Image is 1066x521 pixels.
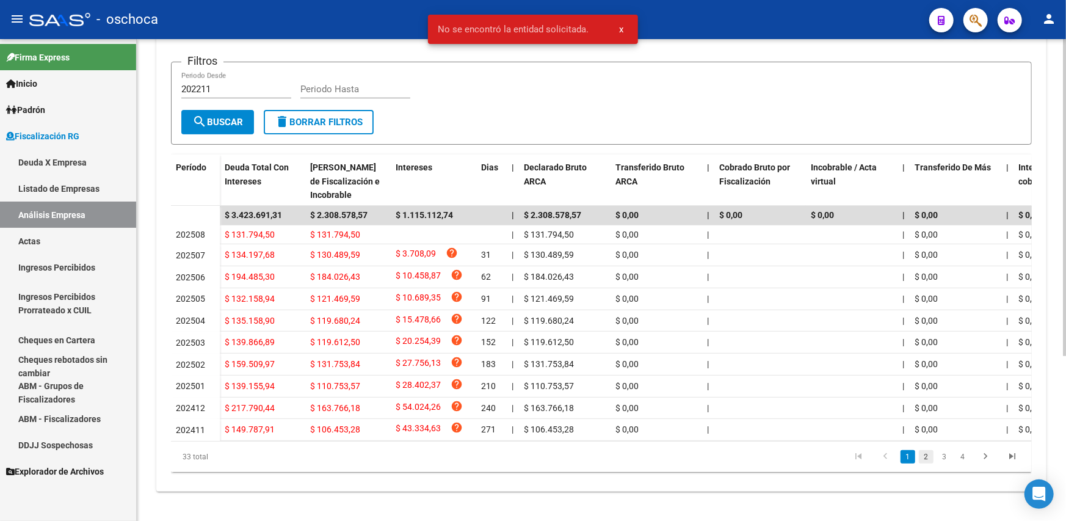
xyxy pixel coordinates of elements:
span: | [707,250,709,260]
span: $ 131.794,50 [225,230,275,239]
span: $ 0,00 [615,403,639,413]
span: $ 163.766,18 [310,403,360,413]
span: 122 [481,316,496,326]
i: help [451,400,463,412]
datatable-header-cell: Intereses [391,155,476,208]
span: $ 54.024,26 [396,400,441,417]
span: $ 106.453,28 [310,424,360,434]
datatable-header-cell: Transferido De Más [910,155,1001,208]
span: | [707,272,709,282]
span: $ 0,00 [615,381,639,391]
span: Incobrable / Acta virtual [811,162,877,186]
datatable-header-cell: | [507,155,519,208]
datatable-header-cell: | [702,155,714,208]
span: $ 110.753,57 [310,381,360,391]
a: 2 [919,450,934,464]
span: $ 217.790,44 [225,403,275,413]
a: 1 [901,450,915,464]
span: $ 2.308.578,57 [524,210,581,220]
span: $ 0,00 [1018,381,1042,391]
span: | [1006,294,1008,304]
i: help [451,291,463,303]
span: Buscar [192,117,243,128]
span: | [512,250,513,260]
span: $ 130.489,59 [310,250,360,260]
a: 3 [937,450,952,464]
li: page 1 [899,446,917,467]
span: | [902,403,904,413]
span: $ 0,00 [1018,272,1042,282]
span: $ 119.612,50 [310,337,360,347]
span: - oschoca [96,6,158,33]
span: $ 131.753,84 [310,359,360,369]
span: $ 10.458,87 [396,269,441,285]
div: 33 total [171,442,341,472]
span: | [1006,359,1008,369]
i: help [446,247,458,259]
span: | [902,294,904,304]
span: 240 [481,403,496,413]
span: | [902,316,904,326]
span: $ 106.453,28 [524,424,574,434]
span: $ 163.766,18 [524,403,574,413]
span: $ 0,00 [1018,250,1042,260]
span: 202505 [176,294,205,304]
span: | [707,403,709,413]
a: go to next page [974,450,997,464]
span: | [1006,337,1008,347]
span: | [1006,316,1008,326]
li: page 3 [935,446,954,467]
span: | [512,359,513,369]
span: 202501 [176,381,205,391]
span: $ 0,00 [615,359,639,369]
span: $ 119.680,24 [310,316,360,326]
span: $ 0,00 [915,230,938,239]
span: $ 0,00 [915,272,938,282]
span: [PERSON_NAME] de Fiscalización e Incobrable [310,162,380,200]
span: | [902,230,904,239]
span: $ 0,00 [1018,337,1042,347]
span: $ 2.308.578,57 [310,210,368,220]
span: Padrón [6,103,45,117]
span: | [512,162,514,172]
span: $ 0,00 [1018,210,1042,220]
span: $ 27.756,13 [396,356,441,373]
span: $ 119.612,50 [524,337,574,347]
span: | [902,162,905,172]
span: $ 0,00 [1018,359,1042,369]
span: | [707,162,709,172]
span: | [707,424,709,434]
span: $ 149.787,91 [225,424,275,434]
span: $ 194.485,30 [225,272,275,282]
span: $ 134.197,68 [225,250,275,260]
span: 31 [481,250,491,260]
button: Buscar [181,110,254,134]
span: | [512,294,513,304]
span: $ 0,00 [1018,230,1042,239]
span: | [512,403,513,413]
span: No se encontró la entidad solicitada. [438,23,589,35]
span: | [1006,210,1009,220]
span: $ 131.753,84 [524,359,574,369]
span: x [619,24,623,35]
datatable-header-cell: | [897,155,910,208]
span: $ 10.689,35 [396,291,441,307]
span: $ 0,00 [915,210,938,220]
span: Transferido Bruto ARCA [615,162,684,186]
span: | [512,424,513,434]
span: 202411 [176,425,205,435]
span: 152 [481,337,496,347]
span: 271 [481,424,496,434]
i: help [451,334,463,346]
span: | [1006,403,1008,413]
li: page 4 [954,446,972,467]
a: go to last page [1001,450,1024,464]
datatable-header-cell: Dias [476,155,507,208]
span: Cobrado Bruto por Fiscalización [719,162,790,186]
span: $ 0,00 [1018,403,1042,413]
span: $ 0,00 [1018,316,1042,326]
mat-icon: search [192,114,207,129]
span: $ 184.026,43 [310,272,360,282]
a: 4 [955,450,970,464]
span: $ 0,00 [915,359,938,369]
